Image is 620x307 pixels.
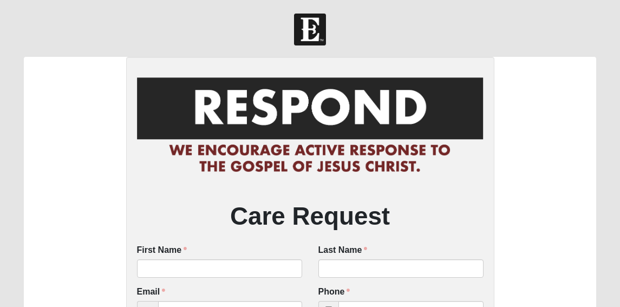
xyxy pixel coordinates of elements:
[137,68,484,184] img: RespondCardHeader.png
[137,202,484,232] h2: Care Request
[137,286,166,298] label: Email
[318,244,368,257] label: Last Name
[318,286,350,298] label: Phone
[137,244,187,257] label: First Name
[294,14,326,45] img: Church of Eleven22 Logo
